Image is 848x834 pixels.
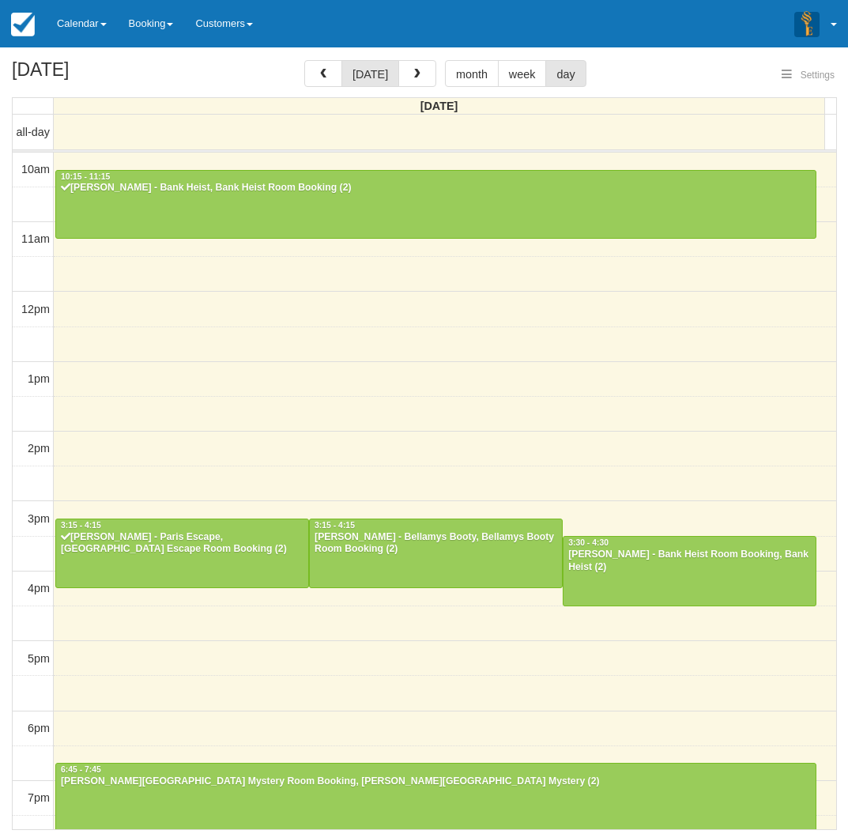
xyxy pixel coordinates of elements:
[28,442,50,455] span: 2pm
[567,549,812,574] div: [PERSON_NAME] - Bank Heist Room Booking, Bank Heist (2)
[61,521,101,530] span: 3:15 - 4:15
[445,60,499,87] button: month
[21,303,50,315] span: 12pm
[28,372,50,385] span: 1pm
[794,11,820,36] img: A3
[21,232,50,245] span: 11am
[55,763,816,832] a: 6:45 - 7:45[PERSON_NAME][GEOGRAPHIC_DATA] Mystery Room Booking, [PERSON_NAME][GEOGRAPHIC_DATA] My...
[11,13,35,36] img: checkfront-main-nav-mini-logo.png
[28,791,50,804] span: 7pm
[61,765,101,774] span: 6:45 - 7:45
[21,163,50,175] span: 10am
[563,536,816,606] a: 3:30 - 4:30[PERSON_NAME] - Bank Heist Room Booking, Bank Heist (2)
[60,182,812,194] div: [PERSON_NAME] - Bank Heist, Bank Heist Room Booking (2)
[28,652,50,665] span: 5pm
[568,538,609,547] span: 3:30 - 4:30
[314,531,558,557] div: [PERSON_NAME] - Bellamys Booty, Bellamys Booty Room Booking (2)
[341,60,399,87] button: [DATE]
[309,519,563,588] a: 3:15 - 4:15[PERSON_NAME] - Bellamys Booty, Bellamys Booty Room Booking (2)
[28,512,50,525] span: 3pm
[12,60,212,89] h2: [DATE]
[60,531,304,557] div: [PERSON_NAME] - Paris Escape, [GEOGRAPHIC_DATA] Escape Room Booking (2)
[60,776,812,788] div: [PERSON_NAME][GEOGRAPHIC_DATA] Mystery Room Booking, [PERSON_NAME][GEOGRAPHIC_DATA] Mystery (2)
[498,60,547,87] button: week
[55,170,816,240] a: 10:15 - 11:15[PERSON_NAME] - Bank Heist, Bank Heist Room Booking (2)
[545,60,586,87] button: day
[28,722,50,734] span: 6pm
[28,582,50,594] span: 4pm
[420,100,458,112] span: [DATE]
[55,519,309,588] a: 3:15 - 4:15[PERSON_NAME] - Paris Escape, [GEOGRAPHIC_DATA] Escape Room Booking (2)
[17,126,50,138] span: all-day
[772,64,844,87] button: Settings
[315,521,355,530] span: 3:15 - 4:15
[61,172,110,181] span: 10:15 - 11:15
[801,70,835,81] span: Settings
